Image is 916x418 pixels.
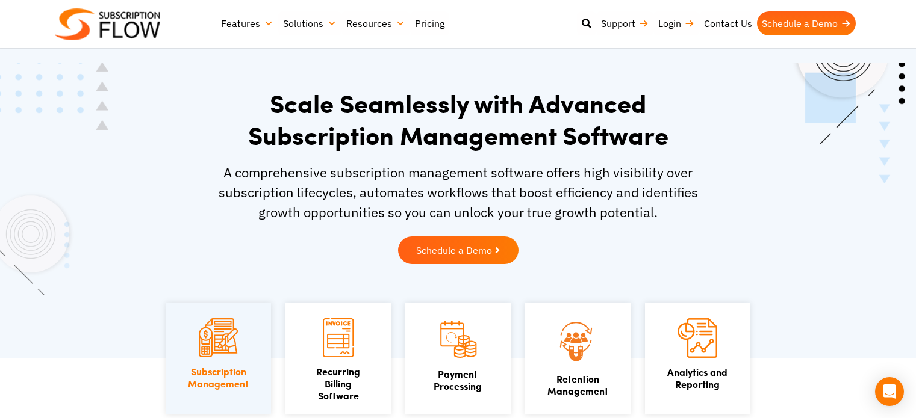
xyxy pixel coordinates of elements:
[341,11,410,35] a: Resources
[188,364,249,390] a: SubscriptionManagement
[398,236,519,264] a: Schedule a Demo
[434,367,482,393] a: PaymentProcessing
[55,8,160,40] img: Subscriptionflow
[316,364,360,402] a: Recurring Billing Software
[416,245,492,255] span: Schedule a Demo
[653,11,699,35] a: Login
[199,318,238,357] img: Subscription Management icon
[699,11,757,35] a: Contact Us
[278,11,341,35] a: Solutions
[208,87,708,150] h1: Scale Seamlessly with Advanced Subscription Management Software
[323,318,354,357] img: Recurring Billing Software icon
[875,377,904,406] div: Open Intercom Messenger
[757,11,856,35] a: Schedule a Demo
[208,162,708,222] p: A comprehensive subscription management software offers high visibility over subscription lifecyc...
[596,11,653,35] a: Support
[438,318,478,360] img: Payment Processing icon
[667,365,728,391] a: Analytics andReporting
[543,318,612,364] img: Retention Management icon
[678,318,717,358] img: Analytics and Reporting icon
[410,11,449,35] a: Pricing
[547,372,608,398] a: Retention Management
[216,11,278,35] a: Features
